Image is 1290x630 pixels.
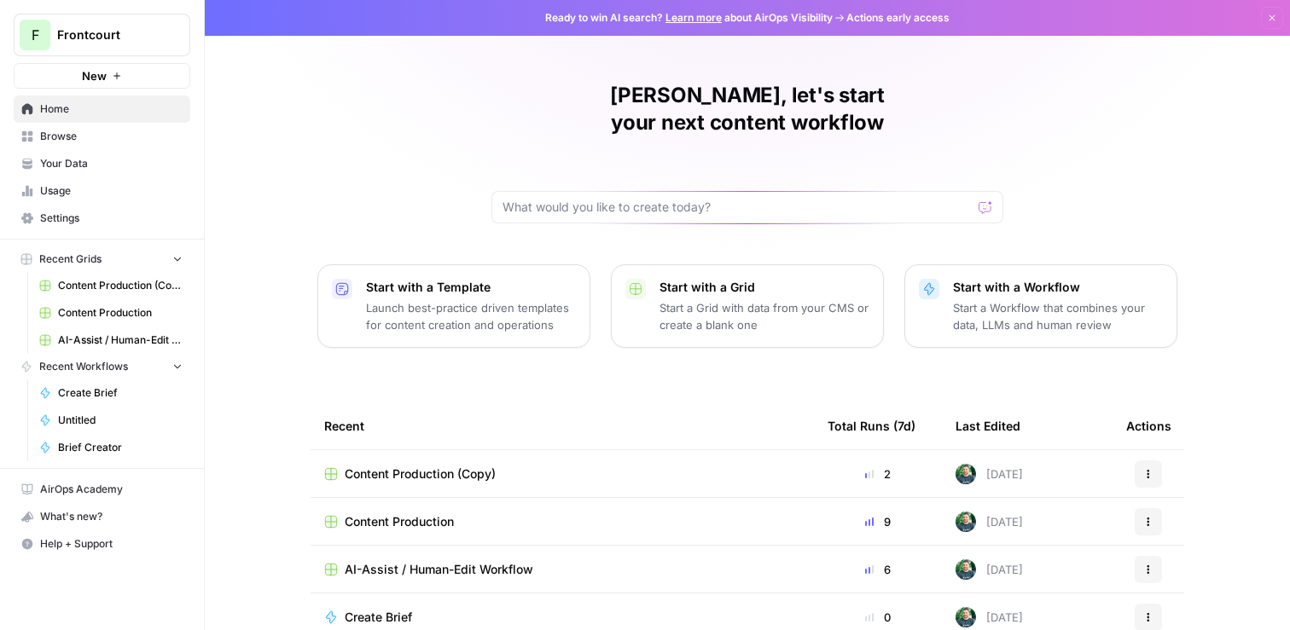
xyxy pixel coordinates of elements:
[503,199,972,216] input: What would you like to create today?
[1126,402,1171,449] div: Actions
[14,354,190,379] button: Recent Workflows
[317,264,590,348] button: Start with a TemplateLaunch best-practice driven templates for content creation and operations
[40,536,183,552] span: Help + Support
[953,299,1163,333] p: Start a Workflow that combines your data, LLMs and human review
[345,513,454,530] span: Content Production
[58,305,183,321] span: Content Production
[15,504,189,529] div: What's new?
[611,264,884,348] button: Start with a GridStart a Grid with data from your CMS or create a blank one
[956,559,1023,580] div: [DATE]
[828,561,928,578] div: 6
[956,464,976,484] img: h07igkfloj1v9lqp1sxvufjbesm0
[324,561,800,578] a: AI-Assist / Human-Edit Workflow
[828,609,928,626] div: 0
[324,465,800,483] a: Content Production (Copy)
[956,464,1023,484] div: [DATE]
[660,299,869,333] p: Start a Grid with data from your CMS or create a blank one
[14,63,190,89] button: New
[956,512,1023,532] div: [DATE]
[40,156,183,171] span: Your Data
[956,512,976,532] img: h07igkfloj1v9lqp1sxvufjbesm0
[345,465,496,483] span: Content Production (Copy)
[846,10,950,26] span: Actions early access
[14,246,190,272] button: Recent Grids
[14,14,190,56] button: Workspace: Frontcourt
[32,434,190,461] a: Brief Creator
[953,279,1163,296] p: Start with a Workflow
[956,559,976,580] img: h07igkfloj1v9lqp1sxvufjbesm0
[39,251,102,267] span: Recent Grids
[660,279,869,296] p: Start with a Grid
[58,332,183,348] span: AI-Assist / Human-Edit Workflow
[32,299,190,327] a: Content Production
[324,513,800,530] a: Content Production
[14,205,190,232] a: Settings
[14,177,190,205] a: Usage
[324,402,800,449] div: Recent
[665,11,722,24] a: Learn more
[39,359,128,374] span: Recent Workflows
[40,482,183,497] span: AirOps Academy
[491,82,1003,136] h1: [PERSON_NAME], let's start your next content workflow
[366,279,576,296] p: Start with a Template
[58,440,183,455] span: Brief Creator
[32,25,39,45] span: F
[904,264,1177,348] button: Start with a WorkflowStart a Workflow that combines your data, LLMs and human review
[32,407,190,434] a: Untitled
[366,299,576,333] p: Launch best-practice driven templates for content creation and operations
[956,402,1020,449] div: Last Edited
[58,413,183,428] span: Untitled
[14,95,190,123] a: Home
[324,609,800,626] a: Create Brief
[40,101,183,117] span: Home
[345,609,412,626] span: Create Brief
[345,561,533,578] span: AI-Assist / Human-Edit Workflow
[58,278,183,293] span: Content Production (Copy)
[828,402,915,449] div: Total Runs (7d)
[828,513,928,530] div: 9
[32,379,190,407] a: Create Brief
[545,10,833,26] span: Ready to win AI search? about AirOps Visibility
[32,327,190,354] a: AI-Assist / Human-Edit Workflow
[40,129,183,144] span: Browse
[14,530,190,558] button: Help + Support
[956,607,976,627] img: h07igkfloj1v9lqp1sxvufjbesm0
[956,607,1023,627] div: [DATE]
[14,476,190,503] a: AirOps Academy
[828,465,928,483] div: 2
[40,211,183,226] span: Settings
[82,67,107,84] span: New
[14,150,190,177] a: Your Data
[57,26,160,43] span: Frontcourt
[40,183,183,199] span: Usage
[14,503,190,530] button: What's new?
[32,272,190,299] a: Content Production (Copy)
[58,385,183,401] span: Create Brief
[14,123,190,150] a: Browse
